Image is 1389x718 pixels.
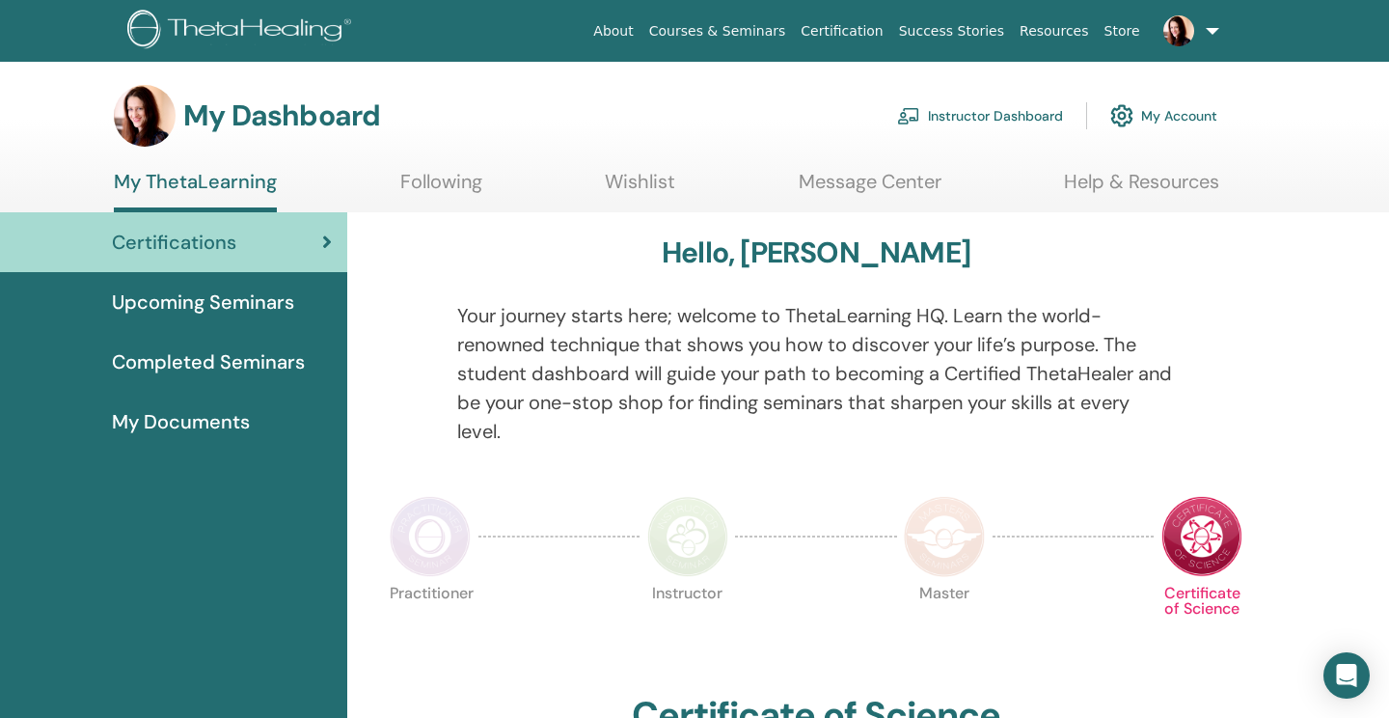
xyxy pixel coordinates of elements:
[891,14,1012,49] a: Success Stories
[897,107,920,124] img: chalkboard-teacher.svg
[799,170,941,207] a: Message Center
[904,496,985,577] img: Master
[114,85,176,147] img: default.jpg
[1323,652,1370,699] div: Open Intercom Messenger
[897,95,1063,137] a: Instructor Dashboard
[904,586,985,667] p: Master
[647,496,728,577] img: Instructor
[112,228,236,257] span: Certifications
[586,14,640,49] a: About
[457,301,1176,446] p: Your journey starts here; welcome to ThetaLearning HQ. Learn the world-renowned technique that sh...
[127,10,358,53] img: logo.png
[390,496,471,577] img: Practitioner
[641,14,794,49] a: Courses & Seminars
[1110,99,1133,132] img: cog.svg
[1161,586,1242,667] p: Certificate of Science
[183,98,380,133] h3: My Dashboard
[1012,14,1097,49] a: Resources
[1161,496,1242,577] img: Certificate of Science
[112,347,305,376] span: Completed Seminars
[647,586,728,667] p: Instructor
[793,14,890,49] a: Certification
[390,586,471,667] p: Practitioner
[400,170,482,207] a: Following
[662,235,970,270] h3: Hello, [PERSON_NAME]
[114,170,277,212] a: My ThetaLearning
[1064,170,1219,207] a: Help & Resources
[1110,95,1217,137] a: My Account
[1163,15,1194,46] img: default.jpg
[1097,14,1148,49] a: Store
[605,170,675,207] a: Wishlist
[112,288,294,317] span: Upcoming Seminars
[112,407,250,436] span: My Documents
